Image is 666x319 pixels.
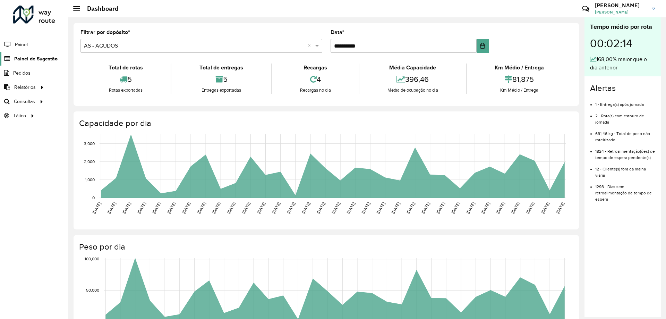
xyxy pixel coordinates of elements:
div: Entregas exportadas [173,87,269,94]
text: [DATE] [495,201,505,215]
text: 2,000 [84,159,95,164]
h4: Alertas [590,83,655,93]
text: [DATE] [346,201,356,215]
div: Total de rotas [82,64,169,72]
text: [DATE] [136,201,146,215]
button: Choose Date [477,39,489,53]
span: [PERSON_NAME] [595,9,647,15]
text: [DATE] [435,201,445,215]
text: [DATE] [466,201,476,215]
text: 100,000 [85,257,99,261]
h4: Peso por dia [79,242,572,252]
text: [DATE] [450,201,460,215]
text: [DATE] [256,201,266,215]
div: Rotas exportadas [82,87,169,94]
text: [DATE] [376,201,386,215]
div: Tempo médio por rota [590,22,655,32]
text: [DATE] [301,201,311,215]
text: [DATE] [540,201,550,215]
label: Filtrar por depósito [80,28,130,36]
text: [DATE] [121,201,131,215]
span: Consultas [14,98,35,105]
div: Média Capacidade [361,64,464,72]
text: 1,000 [85,177,95,182]
li: 12 - Cliente(s) fora da malha viária [595,161,655,178]
div: 81,875 [469,72,570,87]
li: 2 - Rota(s) com estouro de jornada [595,108,655,125]
div: 5 [173,72,269,87]
text: [DATE] [196,201,206,215]
div: Recargas [274,64,357,72]
a: Contato Rápido [578,1,593,16]
div: 00:02:14 [590,32,655,55]
text: [DATE] [361,201,371,215]
text: [DATE] [226,201,236,215]
div: 5 [82,72,169,87]
text: [DATE] [271,201,281,215]
div: Total de entregas [173,64,269,72]
text: [DATE] [391,201,401,215]
text: [DATE] [151,201,161,215]
div: 4 [274,72,357,87]
text: [DATE] [106,201,117,215]
div: 396,46 [361,72,464,87]
text: 50,000 [86,288,99,292]
li: 1824 - Retroalimentação(ões) de tempo de espera pendente(s) [595,143,655,161]
text: [DATE] [181,201,191,215]
text: [DATE] [555,201,565,215]
h2: Dashboard [80,5,119,12]
h4: Capacidade por dia [79,118,572,128]
span: Painel de Sugestão [14,55,58,62]
li: 691,46 kg - Total de peso não roteirizado [595,125,655,143]
span: Relatórios [14,84,36,91]
span: Tático [13,112,26,119]
text: [DATE] [480,201,490,215]
text: [DATE] [510,201,520,215]
text: [DATE] [331,201,341,215]
div: 168,00% maior que o dia anterior [590,55,655,72]
text: [DATE] [211,201,221,215]
text: [DATE] [241,201,251,215]
text: 3,000 [84,141,95,146]
text: [DATE] [316,201,326,215]
div: Km Médio / Entrega [469,87,570,94]
text: [DATE] [525,201,535,215]
div: Km Médio / Entrega [469,64,570,72]
li: 1298 - Dias sem retroalimentação de tempo de espera [595,178,655,202]
span: Pedidos [13,69,31,77]
h3: [PERSON_NAME] [595,2,647,9]
text: [DATE] [92,201,102,215]
div: Média de ocupação no dia [361,87,464,94]
label: Data [331,28,344,36]
text: [DATE] [405,201,416,215]
text: 0 [92,195,95,200]
text: [DATE] [286,201,296,215]
li: 1 - Entrega(s) após jornada [595,96,655,108]
text: [DATE] [166,201,176,215]
span: Painel [15,41,28,48]
span: Clear all [308,42,314,50]
div: Recargas no dia [274,87,357,94]
text: [DATE] [420,201,430,215]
